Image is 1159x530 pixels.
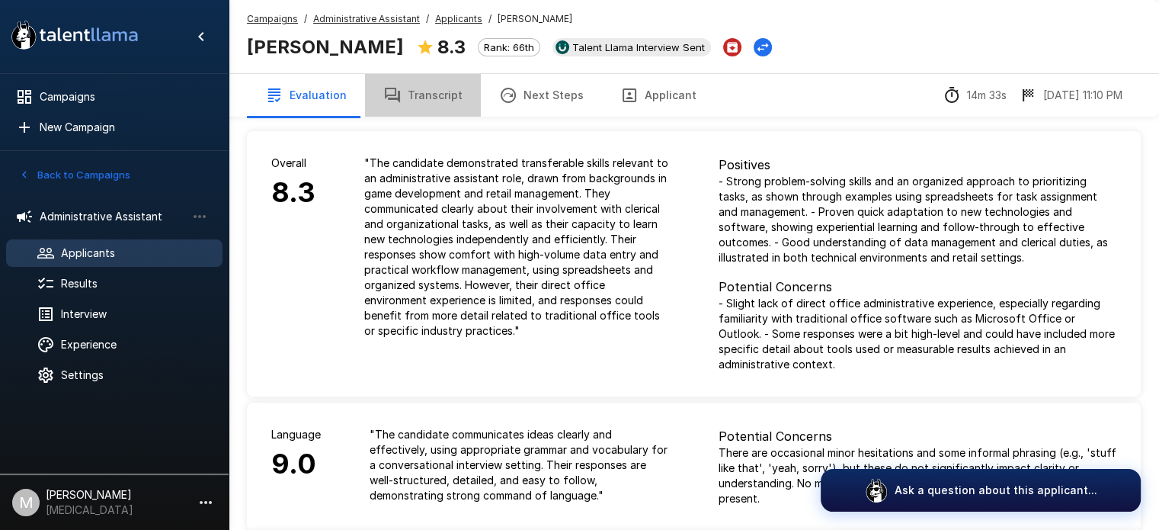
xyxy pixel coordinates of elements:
h6: 9.0 [271,442,321,487]
button: Applicant [602,74,715,117]
button: Transcript [365,74,481,117]
p: Overall [271,156,315,171]
p: Ask a question about this applicant... [895,483,1097,498]
p: " The candidate communicates ideas clearly and effectively, using appropriate grammar and vocabul... [370,427,670,503]
p: " The candidate demonstrated transferable skills relevant to an administrative assistant role, dr... [364,156,670,339]
p: Potential Concerns [719,278,1117,296]
span: Talent Llama Interview Sent [566,41,711,53]
p: Positives [719,156,1117,174]
span: / [304,11,307,27]
button: Ask a question about this applicant... [821,469,1141,512]
p: - Slight lack of direct office administrative experience, especially regarding familiarity with t... [719,296,1117,372]
span: [PERSON_NAME] [498,11,572,27]
u: Administrative Assistant [313,13,420,24]
p: Language [271,427,321,442]
button: Next Steps [481,74,602,117]
p: There are occasional minor hesitations and some informal phrasing (e.g., 'stuff like that', 'yeah... [719,445,1117,506]
button: Change Stage [754,38,772,56]
p: Potential Concerns [719,427,1117,445]
b: 8.3 [437,36,466,58]
h6: 8.3 [271,171,315,215]
button: Evaluation [247,74,365,117]
u: Campaigns [247,13,298,24]
button: Archive Applicant [723,38,741,56]
div: The date and time when the interview was completed [1019,86,1122,104]
span: / [488,11,491,27]
p: - Strong problem-solving skills and an organized approach to prioritizing tasks, as shown through... [719,174,1117,265]
div: View profile in UKG [552,38,711,56]
img: ukg_logo.jpeg [555,40,569,54]
u: Applicants [435,13,482,24]
span: / [426,11,429,27]
p: 14m 33s [967,88,1007,103]
p: [DATE] 11:10 PM [1043,88,1122,103]
img: logo_glasses@2x.png [864,478,888,503]
span: Rank: 66th [479,41,539,53]
b: [PERSON_NAME] [247,36,404,58]
div: The time between starting and completing the interview [943,86,1007,104]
